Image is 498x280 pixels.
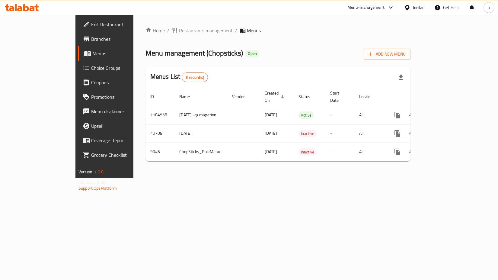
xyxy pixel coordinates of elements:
[78,17,159,32] a: Edit Restaurant
[174,143,227,161] td: ChopSticks_BulkMenu
[78,61,159,75] a: Choice Groups
[265,111,277,119] span: [DATE]
[91,151,154,159] span: Grocery Checklist
[265,148,277,156] span: [DATE]
[298,149,317,156] span: Inactive
[145,143,174,161] td: 9046
[488,4,490,11] span: a
[265,89,286,104] span: Created On
[405,108,419,122] button: Change Status
[91,122,154,130] span: Upsell
[325,106,354,124] td: -
[78,148,159,162] a: Grocery Checklist
[78,90,159,104] a: Promotions
[145,106,174,124] td: 1184558
[354,124,385,143] td: All
[325,124,354,143] td: -
[179,93,198,100] span: Name
[174,124,227,143] td: [DATE].
[390,108,405,122] button: more
[78,178,106,186] span: Get support on:
[247,27,261,34] span: Menus
[394,70,408,85] div: Export file
[347,4,385,11] div: Menu-management
[150,93,162,100] span: ID
[245,51,259,56] span: Open
[330,89,347,104] span: Start Date
[265,129,277,137] span: [DATE]
[94,168,104,176] span: 1.0.0
[172,27,233,34] a: Restaurants management
[235,27,237,34] li: /
[179,27,233,34] span: Restaurants management
[91,21,154,28] span: Edit Restaurant
[298,111,314,119] div: Active
[405,126,419,141] button: Change Status
[91,64,154,72] span: Choice Groups
[325,143,354,161] td: -
[167,27,169,34] li: /
[405,145,419,159] button: Change Status
[145,124,174,143] td: 40708
[385,88,453,106] th: Actions
[298,130,317,137] span: Inactive
[78,184,117,192] a: Support.OpsPlatform
[78,32,159,46] a: Branches
[174,106,227,124] td: [DATE].-cg migration
[359,93,378,100] span: Locale
[91,79,154,86] span: Coupons
[91,35,154,43] span: Branches
[91,93,154,101] span: Promotions
[413,4,425,11] div: Jordan
[78,133,159,148] a: Coverage Report
[298,93,318,100] span: Status
[145,88,453,161] table: enhanced table
[354,143,385,161] td: All
[354,106,385,124] td: All
[232,93,253,100] span: Vendor
[245,50,259,57] div: Open
[182,75,208,80] span: 3 record(s)
[92,50,154,57] span: Menus
[78,168,93,176] span: Version:
[182,72,208,82] div: Total records count
[78,104,159,119] a: Menu disclaimer
[298,112,314,119] span: Active
[145,46,243,60] span: Menu management ( Chopsticks )
[78,75,159,90] a: Coupons
[91,137,154,144] span: Coverage Report
[78,119,159,133] a: Upsell
[78,46,159,61] a: Menus
[369,50,406,58] span: Add New Menu
[364,49,410,60] button: Add New Menu
[150,72,208,82] h2: Menus List
[91,108,154,115] span: Menu disclaimer
[298,148,317,156] div: Inactive
[145,27,410,34] nav: breadcrumb
[390,126,405,141] button: more
[390,145,405,159] button: more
